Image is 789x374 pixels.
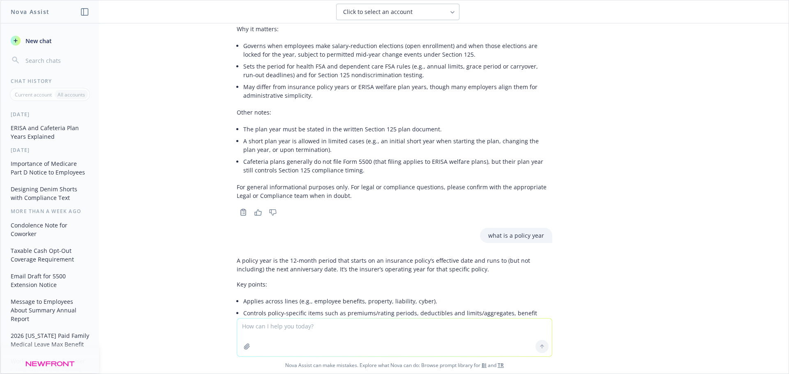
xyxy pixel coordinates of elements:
span: Nova Assist can make mistakes. Explore what Nova can do: Browse prompt library for and [4,357,785,374]
button: Email Draft for 5500 Extension Notice [7,269,92,291]
li: Applies across lines (e.g., employee benefits, property, liability, cyber). [243,295,552,307]
button: 2026 [US_STATE] Paid Family Medical Leave Max Benefit [7,329,92,351]
button: Condolence Note for Coworker [7,218,92,241]
h1: Nova Assist [11,7,49,16]
div: [DATE] [1,111,99,118]
div: More than a week ago [1,208,99,215]
li: The plan year must be stated in the written Section 125 plan document. [243,123,552,135]
button: Taxable Cash Opt-Out Coverage Requirement [7,244,92,266]
input: Search chats [24,55,89,66]
li: Sets the period for health FSA and dependent care FSA rules (e.g., annual limits, grace period or... [243,60,552,81]
p: All accounts [58,91,85,98]
p: Current account [15,91,52,98]
div: Chat History [1,78,99,85]
p: Why it matters: [237,25,552,33]
a: TR [498,362,504,369]
p: A policy year is the 12‑month period that starts on an insurance policy’s effective date and runs... [237,256,552,273]
p: Key points: [237,280,552,289]
li: May differ from insurance policy years or ERISA welfare plan years, though many employers align t... [243,81,552,101]
button: Designing Denim Shorts with Compliance Text [7,182,92,204]
svg: Copy to clipboard [240,209,247,216]
button: Thumbs down [266,207,279,218]
button: New chat [7,33,92,48]
span: New chat [24,37,52,45]
button: Importance of Medicare Part D Notice to Employees [7,157,92,179]
button: Click to select an account [336,4,459,20]
p: Other notes: [237,108,552,117]
p: what is a policy year [488,231,544,240]
p: For general informational purposes only. For legal or compliance questions, please confirm with t... [237,183,552,200]
li: A short plan year is allowed in limited cases (e.g., an initial short year when starting the plan... [243,135,552,156]
li: Governs when employees make salary‑reduction elections (open enrollment) and when those elections... [243,40,552,60]
div: [DATE] [1,147,99,154]
button: ERISA and Cafeteria Plan Years Explained [7,121,92,143]
a: BI [482,362,487,369]
span: Click to select an account [343,8,413,16]
li: Controls policy‑specific items such as premiums/rating periods, deductibles and limits/aggregates... [243,307,552,328]
li: Cafeteria plans generally do not file Form 5500 (that filing applies to ERISA welfare plans), but... [243,156,552,176]
button: Message to Employees About Summary Annual Report [7,295,92,326]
